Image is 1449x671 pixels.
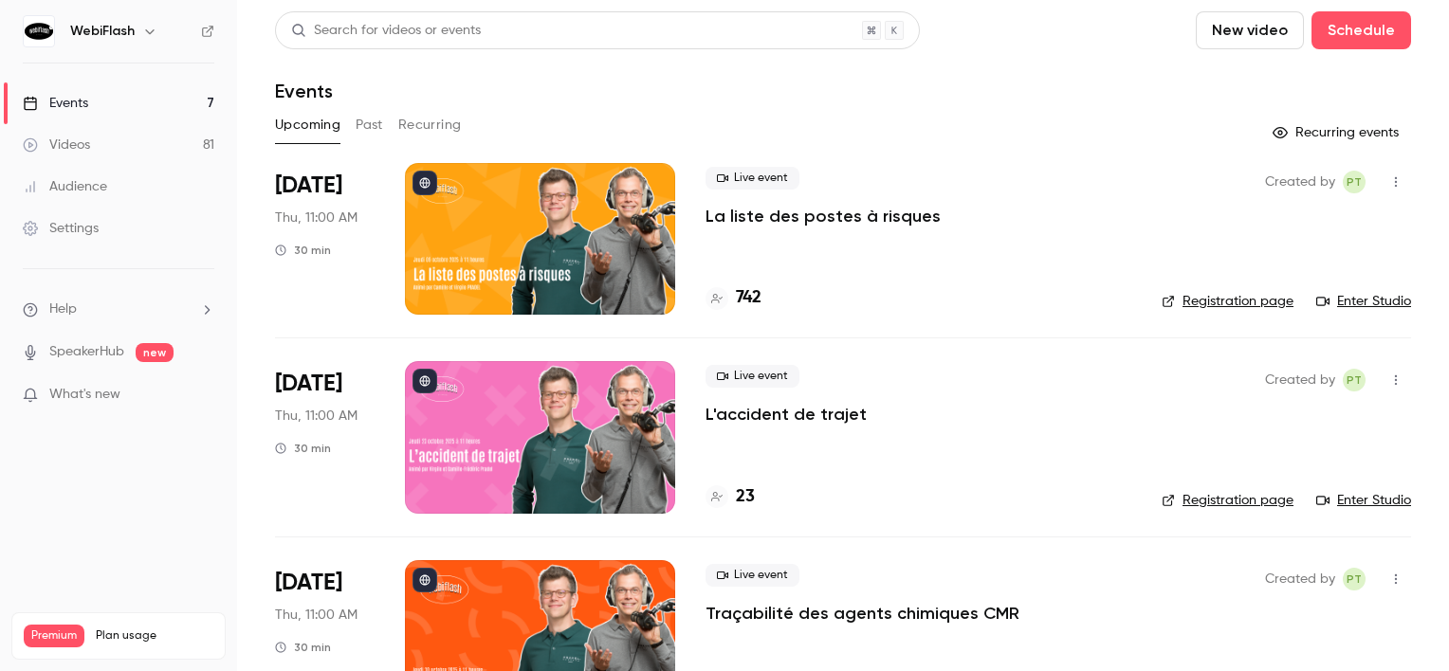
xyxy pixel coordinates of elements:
[706,484,755,510] a: 23
[706,285,761,311] a: 742
[275,361,375,513] div: Oct 23 Thu, 11:00 AM (Europe/Paris)
[23,177,107,196] div: Audience
[49,385,120,405] span: What's new
[706,205,941,227] a: La liste des postes à risques
[70,22,135,41] h6: WebiFlash
[275,209,358,227] span: Thu, 11:00 AM
[706,564,799,587] span: Live event
[275,441,331,456] div: 30 min
[706,602,1019,625] a: Traçabilité des agents chimiques CMR
[23,219,99,238] div: Settings
[398,110,462,140] button: Recurring
[1162,292,1293,311] a: Registration page
[49,299,77,319] span: Help
[275,369,342,399] span: [DATE]
[1264,118,1411,148] button: Recurring events
[1347,369,1362,391] span: PT
[275,640,331,655] div: 30 min
[1162,491,1293,510] a: Registration page
[1196,11,1304,49] button: New video
[275,163,375,315] div: Oct 9 Thu, 11:00 AM (Europe/Paris)
[291,21,481,41] div: Search for videos or events
[706,167,799,190] span: Live event
[275,243,331,258] div: 30 min
[1265,568,1335,590] span: Created by
[356,110,383,140] button: Past
[1316,491,1411,510] a: Enter Studio
[275,568,342,598] span: [DATE]
[1343,369,1366,391] span: Pauline TERRIEN
[275,80,333,102] h1: Events
[49,342,124,362] a: SpeakerHub
[1265,369,1335,391] span: Created by
[1347,568,1362,590] span: PT
[23,299,214,319] li: help-dropdown-opener
[192,387,214,404] iframe: Noticeable Trigger
[1343,171,1366,193] span: Pauline TERRIEN
[706,365,799,388] span: Live event
[23,94,88,113] div: Events
[1316,292,1411,311] a: Enter Studio
[1343,568,1366,590] span: Pauline TERRIEN
[1347,171,1362,193] span: PT
[275,606,358,625] span: Thu, 11:00 AM
[96,628,213,644] span: Plan usage
[24,16,54,46] img: WebiFlash
[275,110,340,140] button: Upcoming
[736,285,761,311] h4: 742
[136,343,174,362] span: new
[275,407,358,426] span: Thu, 11:00 AM
[706,403,867,426] a: L'accident de trajet
[275,171,342,201] span: [DATE]
[1265,171,1335,193] span: Created by
[24,625,84,647] span: Premium
[736,484,755,510] h4: 23
[23,136,90,154] div: Videos
[1311,11,1411,49] button: Schedule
